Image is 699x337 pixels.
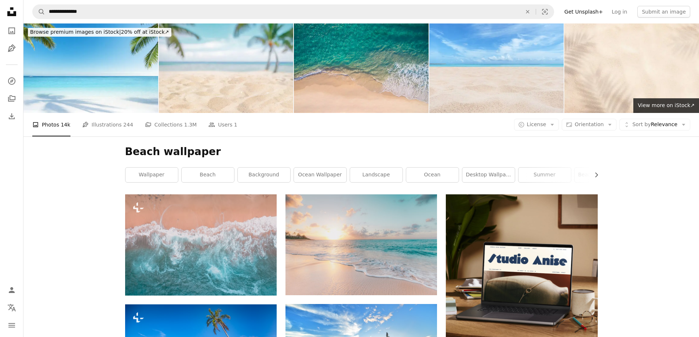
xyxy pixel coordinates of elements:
[30,29,169,35] span: 20% off at iStock ↗
[607,6,631,18] a: Log in
[4,300,19,315] button: Language
[575,121,604,127] span: Orientation
[238,168,290,182] a: background
[33,5,45,19] button: Search Unsplash
[208,113,237,136] a: Users 1
[462,168,515,182] a: desktop wallpaper
[32,4,554,19] form: Find visuals sitewide
[562,119,616,131] button: Orientation
[4,318,19,333] button: Menu
[123,121,133,129] span: 244
[575,168,627,182] a: beach background
[4,41,19,56] a: Illustrations
[619,119,690,131] button: Sort byRelevance
[125,194,277,295] img: an aerial view of a beach with waves and sand
[4,109,19,124] a: Download History
[125,242,277,248] a: an aerial view of a beach with waves and sand
[406,168,459,182] a: ocean
[182,168,234,182] a: beach
[632,121,677,128] span: Relevance
[637,6,690,18] button: Submit an image
[184,121,197,129] span: 1.3M
[82,113,133,136] a: Illustrations 244
[527,121,546,127] span: License
[125,145,598,158] h1: Beach wallpaper
[4,91,19,106] a: Collections
[638,102,695,108] span: View more on iStock ↗
[429,23,564,113] img: Summer background with empty tropical sand beach
[536,5,554,19] button: Visual search
[145,113,197,136] a: Collections 1.3M
[518,168,571,182] a: summer
[285,194,437,295] img: seashore during golden hour
[590,168,598,182] button: scroll list to the right
[30,29,121,35] span: Browse premium images on iStock |
[520,5,536,19] button: Clear
[159,23,294,113] img: Original beautiful background image with close-up tropical island sand for design on a summer hol...
[285,241,437,248] a: seashore during golden hour
[23,23,176,41] a: Browse premium images on iStock|20% off at iStock↗
[23,23,158,113] img: Tropical paradise beach scene for background or wallpaper
[294,23,429,113] img: Clean ocean waves breaking on white sand beach with turquoise emerald coloured water
[125,168,178,182] a: wallpaper
[350,168,403,182] a: landscape
[514,119,559,131] button: License
[564,23,699,113] img: beach sand with shadows from palm
[4,283,19,297] a: Log in / Sign up
[633,98,699,113] a: View more on iStock↗
[4,23,19,38] a: Photos
[632,121,651,127] span: Sort by
[4,74,19,88] a: Explore
[234,121,237,129] span: 1
[560,6,607,18] a: Get Unsplash+
[294,168,346,182] a: ocean wallpaper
